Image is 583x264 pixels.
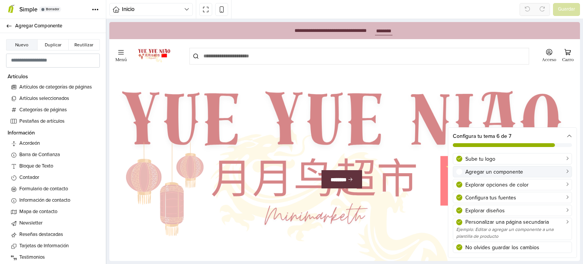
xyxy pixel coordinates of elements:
div: No olvides guardar los cambios [465,243,569,251]
span: Reseñas destacadas [19,231,95,239]
span: Artículos seleccionados [19,95,95,103]
span: Contador [19,174,95,182]
div: Configura tu tema 6 de 7 [453,132,572,140]
span: Información de contacto [19,197,95,204]
a: Artículos de categorías de páginas [8,81,98,93]
span: Acordeón [19,140,95,147]
a: Contador [8,172,98,183]
span: Barra de Confianza [19,151,95,159]
button: Submit [80,26,93,43]
a: Sube tu logo [453,153,572,164]
span: Agregar Componente [15,21,97,31]
span: Artículos de categorías de páginas [19,84,95,91]
button: Nuevo [6,39,37,51]
span: Mapa de contacto [19,208,95,216]
span: Bloque de Texto [19,163,95,170]
span: Categorías de páginas [19,106,95,114]
img: 月月鸟超市 Minimarket Yue Yue Niao [28,24,62,43]
a: Bloque de Texto [8,161,98,172]
span: Pestañas de artículos [19,118,95,125]
button: Reutilizar [69,39,100,51]
span: Inicio [122,5,184,14]
button: Acceso [431,24,449,43]
span: Guardar [558,6,575,13]
span: Formulario de contacto [19,185,95,193]
div: Agregar un componente [465,168,569,176]
button: Menú [5,24,19,43]
div: Sube tu logo [465,155,569,163]
div: Menú [6,35,17,40]
span: Simple [19,6,38,13]
button: Carro [451,24,466,43]
a: Tarjetas de Información [8,240,98,252]
div: Configura tu tema 6 de 7 [448,128,577,152]
span: Testimonios [19,254,95,261]
button: Inicio [109,3,193,16]
h6: Información [8,130,98,136]
div: Explorar opciones de color [465,181,569,189]
h6: Artículos [8,74,98,80]
a: Formulario de contacto [8,183,98,195]
button: Duplicar [37,39,69,51]
div: Acceso [433,35,447,40]
a: Pestañas de artículos [8,115,98,127]
a: Reseñas destacadas [8,229,98,240]
span: Tarjetas de Información [19,242,95,250]
div: Configura tus fuentes [465,194,569,202]
div: Explorar diseños [465,207,569,215]
a: Newsletter [8,218,98,229]
a: Mapa de contacto [8,206,98,218]
a: Categorías de páginas [8,104,98,115]
button: Guardar [553,3,580,16]
span: Borrador [46,8,59,11]
a: Testimonios [8,252,98,263]
a: Acordeón [8,138,98,149]
div: Carro [453,35,465,40]
a: Artículos seleccionados [8,93,98,104]
div: Personalizar una página secundaria [465,218,569,226]
div: Ejemplo: Editar o agregar un componente a una plantilla de producto [456,226,569,240]
a: Barra de Confianza [8,149,98,161]
div: 1 / 1 [0,51,465,264]
a: Información de contacto [8,195,98,206]
span: Newsletter [19,220,95,227]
